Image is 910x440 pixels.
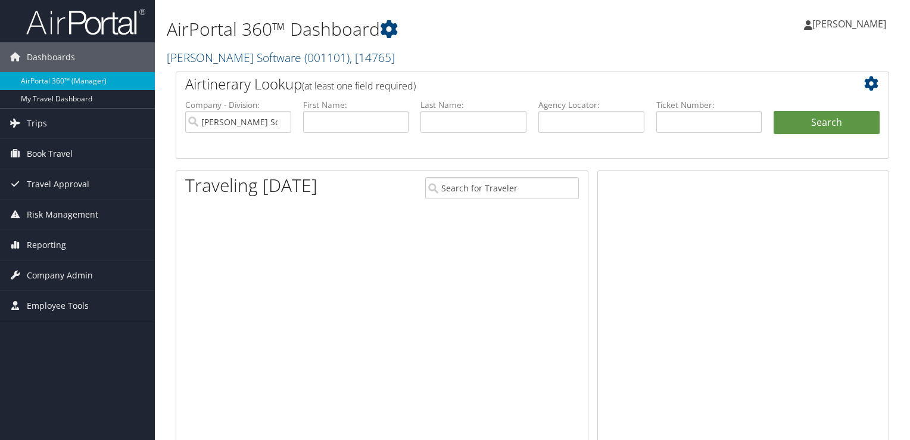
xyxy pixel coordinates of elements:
button: Search [774,111,880,135]
span: [PERSON_NAME] [812,17,886,30]
span: Dashboards [27,42,75,72]
span: Employee Tools [27,291,89,321]
span: Book Travel [27,139,73,169]
label: Ticket Number: [656,99,762,111]
span: Reporting [27,230,66,260]
span: Trips [27,109,47,138]
span: Travel Approval [27,169,89,199]
label: Last Name: [420,99,526,111]
img: airportal-logo.png [26,8,145,36]
h1: Traveling [DATE] [185,173,317,198]
label: Agency Locator: [538,99,644,111]
label: Company - Division: [185,99,291,111]
input: Search for Traveler [425,177,579,199]
h2: Airtinerary Lookup [185,74,820,94]
h1: AirPortal 360™ Dashboard [167,17,655,42]
a: [PERSON_NAME] Software [167,49,395,66]
span: (at least one field required) [302,79,416,92]
span: Company Admin [27,261,93,290]
label: First Name: [303,99,409,111]
a: [PERSON_NAME] [804,6,898,42]
span: ( 001101 ) [304,49,350,66]
span: Risk Management [27,200,98,230]
span: , [ 14765 ] [350,49,395,66]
